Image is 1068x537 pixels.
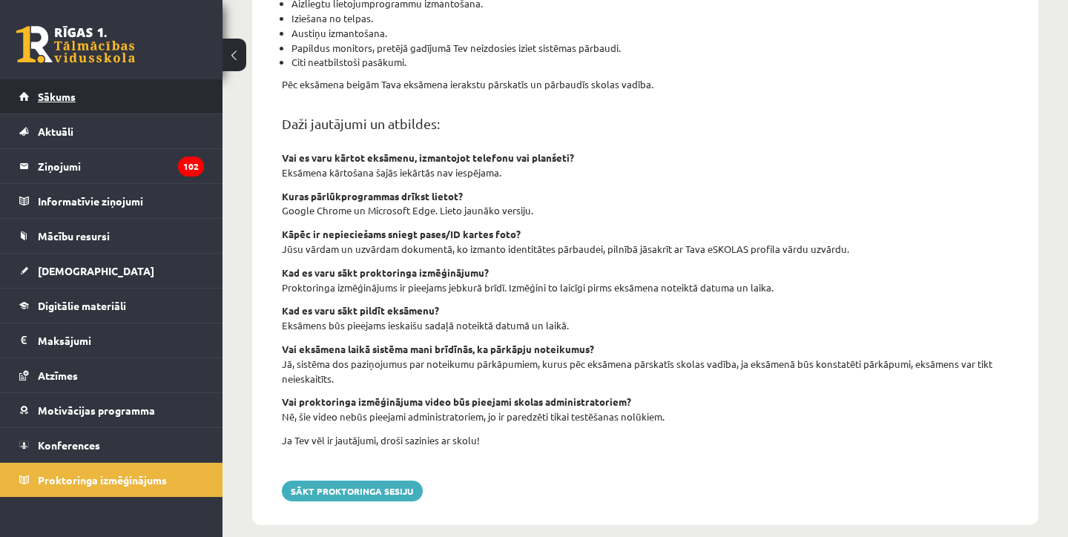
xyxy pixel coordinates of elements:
a: Maksājumi [19,323,204,358]
strong: Kāpēc ir nepieciešams sniegt pases/ID kartes foto? [282,228,521,240]
li: Papildus monitors, pretējā gadījumā Tev neizdosies iziet sistēmas pārbaudi. [291,41,1009,56]
a: Informatīvie ziņojumi [19,184,204,218]
li: Iziešana no telpas. [291,11,1009,26]
strong: Kad es varu sākt proktoringa izmēģinājumu? [282,266,489,279]
button: Sākt proktoringa sesiju [282,481,423,501]
h2: Daži jautājumi un atbildes: [282,116,1009,132]
span: [DEMOGRAPHIC_DATA] [38,264,154,277]
p: Nē, šie video nebūs pieejami administratoriem, jo ir paredzēti tikai testēšanas nolūkiem. [282,409,1009,424]
legend: Ziņojumi [38,149,204,183]
p: Jā, sistēma dos paziņojumus par noteikumu pārkāpumiem, kurus pēc eksāmena pārskatīs skolas vadība... [282,357,1009,386]
strong: Kad es varu sākt pildīt eksāmenu? [282,304,439,317]
li: Austiņu izmantošana. [291,26,1009,41]
strong: Vai proktoringa izmēģinājuma video būs pieejami skolas administratoriem? [282,395,631,408]
span: Motivācijas programma [38,403,155,417]
p: Pēc eksāmena beigām Tava eksāmena ierakstu pārskatīs un pārbaudīs skolas vadība. [282,77,1009,92]
p: Eksāmens būs pieejams ieskaišu sadaļā noteiktā datumā un laikā. [282,318,1009,333]
p: Proktoringa izmēģinājums ir pieejams jebkurā brīdī. Izmēģini to laicīgi pirms eksāmena noteiktā d... [282,280,1009,295]
a: Sākums [19,79,204,113]
a: [DEMOGRAPHIC_DATA] [19,254,204,288]
p: Jūsu vārdam un uzvārdam dokumentā, ko izmanto identitātes pārbaudei, pilnībā jāsakrīt ar Tava eSK... [282,242,1009,257]
strong: Vai es varu kārtot eksāmenu, izmantojot telefonu vai planšeti? [282,151,574,164]
legend: Maksājumi [38,323,204,358]
p: Google Chrome un Microsoft Edge. Lieto jaunāko versiju. [282,203,1009,218]
p: Eksāmena kārtošana šajās iekārtās nav iespējama. [282,165,1009,180]
a: Proktoringa izmēģinājums [19,463,204,497]
li: Citi neatbilstoši pasākumi. [291,55,1009,70]
legend: Informatīvie ziņojumi [38,184,204,218]
a: Konferences [19,428,204,462]
a: Rīgas 1. Tālmācības vidusskola [16,26,135,63]
span: Konferences [38,438,100,452]
span: Aktuāli [38,125,73,138]
span: Mācību resursi [38,229,110,243]
strong: Kuras pārlūkprogrammas drīkst lietot? [282,190,463,202]
span: Sākums [38,90,76,103]
p: Ja Tev vēl ir jautājumi, droši sazinies ar skolu! [282,433,1009,448]
a: Ziņojumi102 [19,149,204,183]
i: 102 [178,157,204,177]
a: Aktuāli [19,114,204,148]
a: Digitālie materiāli [19,289,204,323]
a: Atzīmes [19,358,204,392]
span: Atzīmes [38,369,78,382]
a: Mācību resursi [19,219,204,253]
span: Proktoringa izmēģinājums [38,473,167,487]
a: Motivācijas programma [19,393,204,427]
strong: Vai eksāmena laikā sistēma mani brīdīnās, ka pārkāpju noteikumus? [282,343,594,355]
span: Digitālie materiāli [38,299,126,312]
